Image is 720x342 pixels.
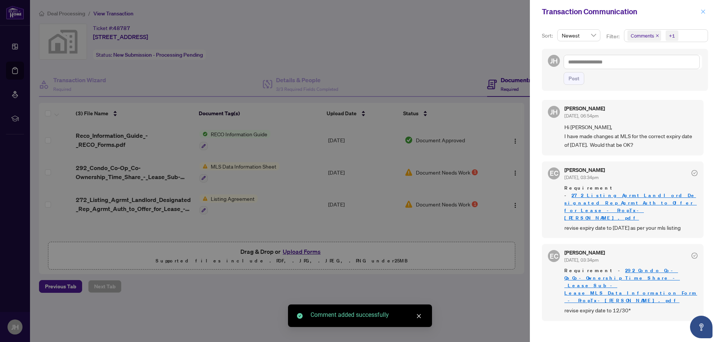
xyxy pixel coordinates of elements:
span: Hi [PERSON_NAME], I have made changes at MLS for the correct expiry date of [DATE]. Would that be... [564,123,697,149]
p: Sort: [542,32,554,40]
a: Close [415,312,423,320]
span: Comments [631,32,654,39]
span: JH [550,56,558,66]
span: EC [550,251,558,261]
h5: [PERSON_NAME] [564,167,605,173]
span: JH [550,107,558,117]
span: Requirement - [564,267,697,304]
span: [DATE], 03:34pm [564,257,598,263]
span: EC [550,168,558,178]
span: Comments [627,30,661,41]
span: close [655,34,659,38]
span: Newest [562,30,596,41]
span: [DATE], 03:34pm [564,175,598,180]
span: check-circle [691,253,697,259]
h5: [PERSON_NAME] [564,106,605,111]
h5: [PERSON_NAME] [564,250,605,255]
span: [DATE], 06:54pm [564,113,598,119]
span: check-circle [297,313,303,319]
span: close [700,9,706,14]
button: Open asap [690,316,712,338]
a: 272_Listing_Agrmt_Landlord_Designated_Rep_Agrmt_Auth_to_Offer_for_Lease_-_PropTx-[PERSON_NAME].pdf [564,192,697,221]
button: Post [564,72,584,85]
span: close [416,313,421,319]
span: Requirement - [564,184,697,222]
div: Comment added successfully [310,310,423,319]
a: 292_Condo_Co-Op_Co-Ownership_Time_Share_-_Lease_Sub-Lease_MLS_Data_Information_Form_-_PropTx-[PER... [564,267,697,304]
p: Filter: [606,32,621,41]
div: +1 [669,32,675,39]
span: revise expiry date to 12/30* [564,306,697,315]
span: revise expiry date to [DATE] as per your mls listing [564,223,697,232]
span: check-circle [691,170,697,176]
div: Transaction Communication [542,6,698,17]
